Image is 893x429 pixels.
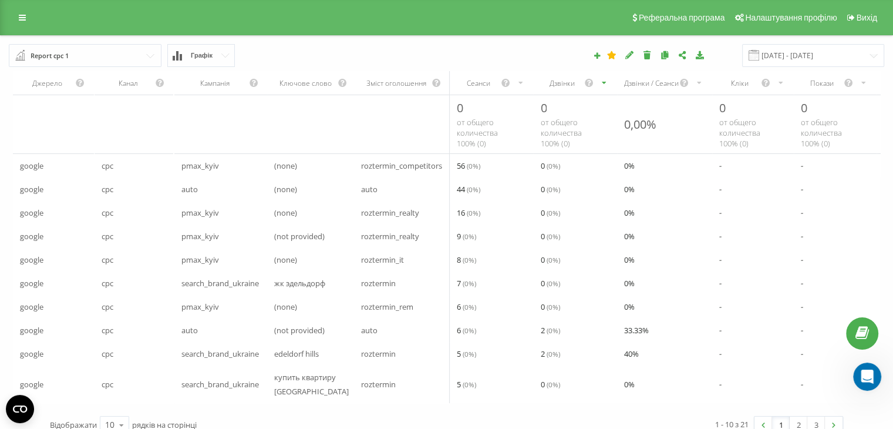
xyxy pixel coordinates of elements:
span: 0 [540,182,560,196]
span: - [801,347,803,361]
i: Завантажити звіт [695,51,705,59]
p: В сети последние 15 мин [57,15,159,26]
i: Копіювати звіт [660,51,670,59]
span: 0 % [624,206,635,220]
span: жк эдельдорф [274,276,325,290]
span: (none) [274,159,297,173]
span: 0 [540,276,560,290]
span: cpc [102,182,113,196]
span: edeldorf hills [274,347,319,361]
div: Канал [102,78,155,88]
span: google [20,253,43,267]
button: Добавить вложение [56,313,65,322]
div: Сеанси [457,78,500,88]
span: Налаштування профілю [745,13,837,22]
span: roztermin_realty [361,229,419,243]
span: - [801,229,803,243]
span: (none) [274,182,297,196]
span: - [719,159,722,173]
span: 0 % [624,276,635,290]
i: Створити звіт [593,52,601,59]
span: cpc [102,347,113,361]
span: roztermin_rem [361,300,413,314]
span: - [801,206,803,220]
span: cpc [102,377,113,391]
span: ( 0 %) [546,380,560,389]
span: 0 [540,253,560,267]
span: roztermin_realty [361,206,419,220]
span: 0 % [624,182,635,196]
span: ( 0 %) [463,349,476,358]
span: auto [181,323,198,337]
span: - [801,276,803,290]
span: google [20,182,43,196]
span: - [719,323,722,337]
span: pmax_kyiv [181,253,219,267]
span: 0 % [624,377,635,391]
span: cpc [102,276,113,290]
div: Покази [801,78,844,88]
div: 20 августа [9,71,225,86]
span: 0 [540,229,560,243]
span: google [20,323,43,337]
span: 0 [540,300,560,314]
span: 0 % [624,229,635,243]
span: от общего количества 100% ( 0 ) [719,117,760,149]
span: pmax_kyiv [181,159,219,173]
span: 44 [457,182,480,196]
span: 0 [540,100,547,116]
span: ( 0 %) [467,208,480,217]
span: auto [361,323,378,337]
span: от общего количества 100% ( 0 ) [457,117,498,149]
span: 0 [540,159,560,173]
span: cpc [102,229,113,243]
span: - [719,206,722,220]
span: - [719,253,722,267]
span: 56 [457,159,480,173]
span: ( 0 %) [546,279,560,288]
div: scrollable content [13,71,880,403]
span: 0 [801,100,807,116]
span: ( 0 %) [463,326,476,335]
span: 9 [457,229,476,243]
button: Графік [167,44,235,67]
span: 0 % [624,300,635,314]
span: 7 [457,276,476,290]
span: ( 0 %) [463,279,476,288]
span: ( 0 %) [546,326,560,335]
span: (not provided) [274,229,325,243]
span: 8 [457,253,476,267]
span: 0 % [624,253,635,267]
span: ( 0 %) [463,232,476,241]
span: ( 0 %) [463,302,476,311]
span: pmax_kyiv [181,229,219,243]
span: cpc [102,206,113,220]
span: 5 [457,377,476,391]
span: cpc [102,323,113,337]
span: 6 [457,323,476,337]
span: - [719,377,722,391]
i: Редагувати звіт [625,51,635,59]
div: дякую! [186,267,216,279]
span: google [20,377,43,391]
div: Кліки [719,78,761,88]
span: - [719,182,722,196]
i: Видалити звіт [642,51,652,59]
span: google [20,206,43,220]
span: google [20,229,43,243]
span: cpc [102,253,113,267]
span: - [719,347,722,361]
span: roztermin [361,347,396,361]
span: от общего количества 100% ( 0 ) [801,117,842,149]
button: Главная [184,5,206,27]
span: google [20,159,43,173]
div: Кампанія [181,78,248,88]
span: ( 0 %) [463,380,476,389]
span: - [719,229,722,243]
button: go back [8,5,30,27]
span: 2 [540,323,560,337]
span: ( 0 %) [546,302,560,311]
span: (none) [274,206,297,220]
span: - [719,300,722,314]
span: Ужасно [28,26,45,43]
